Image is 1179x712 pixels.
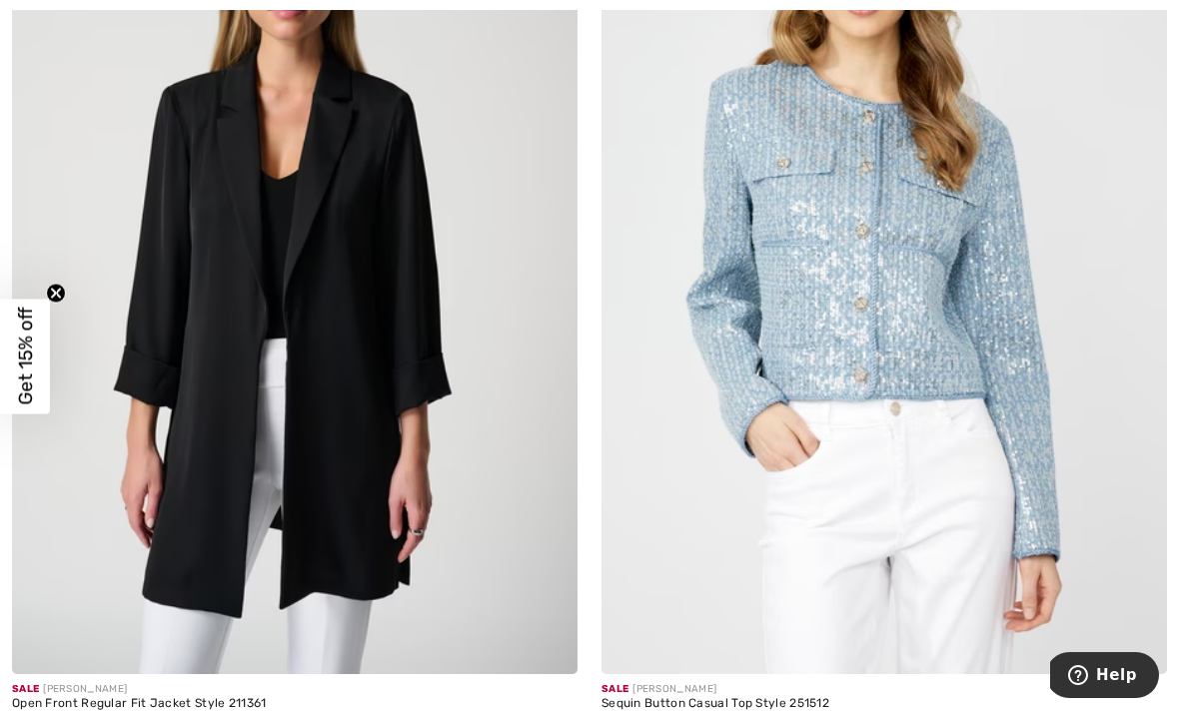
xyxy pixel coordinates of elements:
div: Open Front Regular Fit Jacket Style 211361 [12,697,578,711]
span: Sale [601,683,628,695]
span: Get 15% off [14,308,37,405]
button: Close teaser [46,283,66,303]
div: [PERSON_NAME] [12,682,578,697]
span: Sale [12,683,39,695]
iframe: Opens a widget where you can find more information [1050,652,1159,702]
div: Sequin Button Casual Top Style 251512 [601,697,1167,711]
div: [PERSON_NAME] [601,682,1167,697]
